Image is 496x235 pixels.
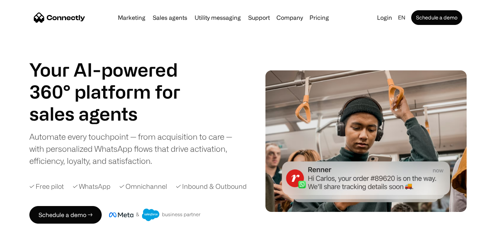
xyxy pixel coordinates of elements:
div: Company [274,12,305,23]
div: en [398,12,405,23]
a: Support [245,15,273,21]
ul: Language list [15,222,44,232]
div: Automate every touchpoint — from acquisition to care — with personalized WhatsApp flows that driv... [29,131,245,167]
a: Schedule a demo [411,10,462,25]
aside: Language selected: English [7,221,44,232]
h1: Your AI-powered 360° platform for [29,59,198,103]
a: Sales agents [150,15,190,21]
div: ✓ WhatsApp [73,181,111,191]
img: Meta and Salesforce business partner badge. [109,209,201,221]
a: home [34,12,85,23]
div: 1 of 4 [29,103,198,125]
h1: sales agents [29,103,198,125]
div: ✓ Omnichannel [119,181,167,191]
div: carousel [29,103,198,125]
div: ✓ Inbound & Outbound [176,181,247,191]
a: Utility messaging [192,15,244,21]
a: Pricing [307,15,332,21]
a: Login [374,12,395,23]
a: Marketing [115,15,148,21]
div: Company [276,12,303,23]
a: Schedule a demo → [29,206,102,224]
div: en [395,12,410,23]
div: ✓ Free pilot [29,181,64,191]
